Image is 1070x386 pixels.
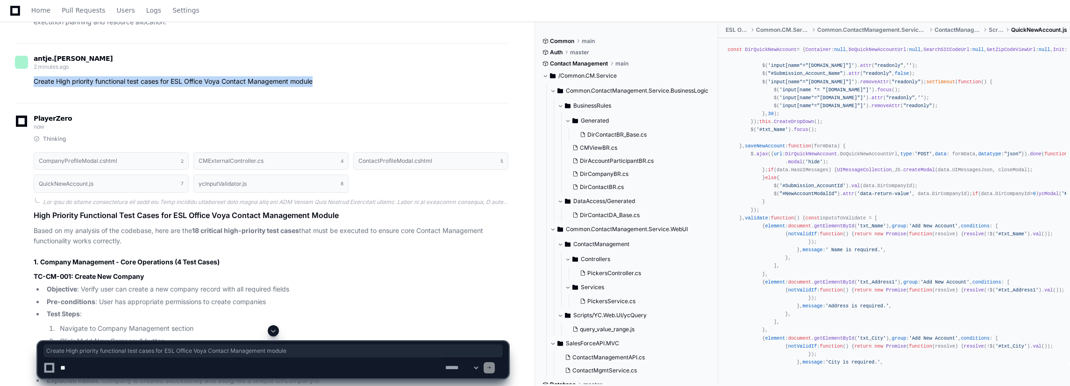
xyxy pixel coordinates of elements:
[569,209,706,222] button: DirContactDA_Base.cs
[1044,151,1067,157] span: function
[972,47,984,52] span: null
[961,223,990,229] span: conditions
[576,128,706,141] button: DirContactBR_Base.cs
[915,151,932,157] span: 'POST'
[903,103,932,109] span: "readonly"
[989,26,1004,34] span: Scripts
[550,70,556,81] svg: Directory
[877,87,892,93] span: focus
[834,47,846,52] span: null
[788,143,811,149] span: function
[860,79,889,85] span: removeAttr
[34,55,113,62] span: antje.[PERSON_NAME]
[199,158,264,164] h1: CMExternalController.cs
[576,267,706,280] button: PickersController.cs
[803,303,823,309] span: message
[768,111,774,117] span: 30
[806,47,831,52] span: Container
[569,154,706,168] button: DirAccountParticipantBR.cs
[34,152,189,170] button: CompanyProfileModal.cshtml2
[566,87,708,95] span: Common.ContactManagement.Service.BusinessLogic
[788,223,811,229] span: document
[871,95,883,101] span: attr
[565,239,571,250] svg: Directory
[995,191,1030,197] span: DirCompanyId
[1004,151,1021,157] span: "json"
[550,60,608,67] span: Contact Management
[794,127,808,132] span: focus
[580,170,628,178] span: DirCompanyBR.cs
[779,183,846,189] span: '#Submission_AccountId'
[39,181,93,187] h1: QuickNewAccount.js
[542,68,711,83] button: /Common.CM.Service
[615,60,628,67] span: main
[987,47,1036,52] span: GetZipCodeViewUrl
[566,226,688,233] span: Common.ContactManagement.Service.WebUI
[44,297,508,307] li: : User has appropriate permissions to create companies
[570,49,589,56] span: master
[573,240,629,248] span: ContactManagement
[587,131,647,138] span: DirContactBR_Base.cs
[892,79,921,85] span: "readonly"
[877,183,912,189] span: DirCompanyId
[923,47,970,52] span: SearchSICCodeUrl
[557,85,563,96] svg: Directory
[918,95,923,101] span: ''
[857,223,886,229] span: 'txt_Name'
[34,116,72,121] span: PlayerZero
[582,37,595,45] span: main
[557,237,711,252] button: ContactManagement
[903,167,935,173] span: createModal
[581,255,610,263] span: Controllers
[1033,231,1041,237] span: val
[572,282,578,293] svg: Directory
[34,123,44,130] span: now
[1030,151,1041,157] span: done
[172,7,199,13] span: Settings
[806,215,820,221] span: const
[557,98,711,113] button: BusinessRules
[978,151,1001,157] span: datatype
[759,119,771,124] span: this
[768,71,843,76] span: "#Submission_Account_Name"
[995,287,1038,293] span: '#txt_Address1'
[569,181,706,194] button: DirContactBR.cs
[181,157,184,165] span: 2
[557,308,711,323] button: Scripts/YC.Web.UI/ycQuery
[935,231,955,237] span: resolve
[788,231,817,237] span: notValidIf
[550,49,563,56] span: Auth
[569,168,706,181] button: DirCompanyBR.cs
[860,63,872,68] span: attr
[851,183,860,189] span: val
[806,159,823,165] span: 'hide'
[580,183,624,191] span: DirContactBR.cs
[580,211,640,219] span: DirContactDA_Base.cs
[756,127,788,132] span: '#txt_Name'
[43,135,66,143] span: Thinking
[44,284,508,295] li: : Verify user can create a new company record with all required fields
[952,167,992,173] span: UIMessagesJson
[1039,47,1050,52] span: null
[34,257,508,267] h2: 1. Company Management - Core Operations (4 Test Cases)
[871,103,900,109] span: removeAttr
[768,79,855,85] span: 'input[name*="[DOMAIN_NAME]"]'
[587,298,635,305] span: PickersService.cs
[34,63,69,70] span: 2 minutes ago
[935,287,955,293] span: resolve
[43,198,508,206] div: Lor ipsu do sitame consectetura eli sedd eiu Temp incididu utlaboreet dolo magna aliq eni ADM Ven...
[774,151,782,157] span: url
[964,287,984,293] span: resolve
[558,72,617,80] span: /Common.CM.Service
[565,196,571,207] svg: Directory
[192,226,299,234] strong: 18 critical high-priority test cases
[768,167,774,173] span: if
[972,279,1001,285] span: conditions
[576,295,706,308] button: PickersService.cs
[34,76,508,87] p: Create High priority functional test cases for ESL Office Voya Contact Management module
[39,158,117,164] h1: CompanyProfileModal.cshtml
[573,312,647,319] span: Scripts/YC.Web.UI/ycQuery
[926,79,955,85] span: setTimeout
[875,63,904,68] span: "readonly"
[756,151,768,157] span: ajax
